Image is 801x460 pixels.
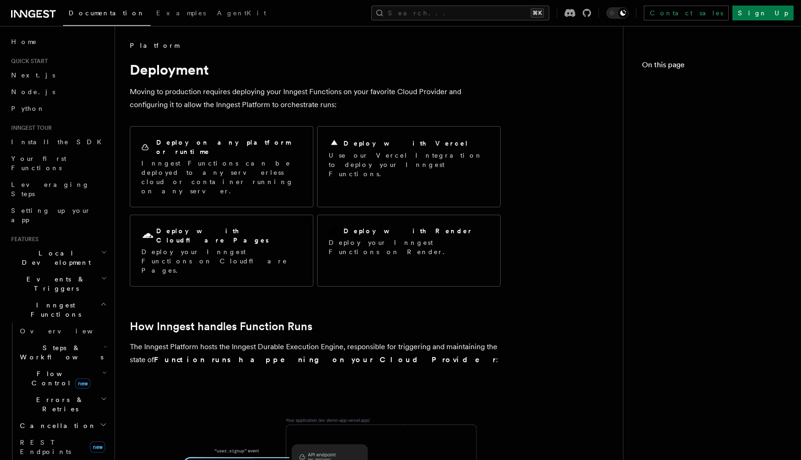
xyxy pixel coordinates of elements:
[217,9,266,17] span: AgentKit
[7,100,109,117] a: Python
[343,226,473,236] h2: Deploy with Render
[317,215,501,287] a: Deploy with RenderDeploy your Inngest Functions on Render.
[130,61,501,78] h1: Deployment
[7,134,109,150] a: Install the SDK
[343,139,469,148] h2: Deploy with Vercel
[606,7,629,19] button: Toggle dark mode
[7,249,101,267] span: Local Development
[130,126,313,207] a: Deploy on any platform or runtimeInngest Functions can be deployed to any serverless cloud or con...
[130,41,179,50] span: Platform
[317,126,501,207] a: Deploy with VercelUse our Vercel Integration to deploy your Inngest Functions.
[16,417,109,434] button: Cancellation
[11,37,37,46] span: Home
[11,105,45,112] span: Python
[63,3,151,26] a: Documentation
[11,181,89,198] span: Leveraging Steps
[16,434,109,460] a: REST Endpointsnew
[7,57,48,65] span: Quick start
[141,159,302,196] p: Inngest Functions can be deployed to any serverless cloud or container running on any server.
[7,176,109,202] a: Leveraging Steps
[7,124,52,132] span: Inngest tour
[329,151,489,179] p: Use our Vercel Integration to deploy your Inngest Functions.
[16,421,96,430] span: Cancellation
[151,3,211,25] a: Examples
[141,247,302,275] p: Deploy your Inngest Functions on Cloudflare Pages.
[7,150,109,176] a: Your first Functions
[156,9,206,17] span: Examples
[11,138,107,146] span: Install the SDK
[75,378,90,389] span: new
[371,6,549,20] button: Search...⌘K
[7,202,109,228] a: Setting up your app
[20,327,115,335] span: Overview
[130,340,501,366] p: The Inngest Platform hosts the Inngest Durable Execution Engine, responsible for triggering and m...
[69,9,145,17] span: Documentation
[642,59,782,74] h4: On this page
[141,230,154,243] svg: Cloudflare
[7,67,109,83] a: Next.js
[732,6,794,20] a: Sign Up
[7,300,100,319] span: Inngest Functions
[11,155,66,172] span: Your first Functions
[7,83,109,100] a: Node.js
[329,238,489,256] p: Deploy your Inngest Functions on Render.
[20,439,71,455] span: REST Endpoints
[11,88,55,96] span: Node.js
[16,323,109,339] a: Overview
[154,355,496,364] strong: Function runs happening on your Cloud Provider
[16,343,103,362] span: Steps & Workflows
[130,85,501,111] p: Moving to production requires deploying your Inngest Functions on your favorite Cloud Provider an...
[156,226,302,245] h2: Deploy with Cloudflare Pages
[7,33,109,50] a: Home
[16,339,109,365] button: Steps & Workflows
[7,245,109,271] button: Local Development
[90,441,105,453] span: new
[7,236,38,243] span: Features
[156,138,302,156] h2: Deploy on any platform or runtime
[130,215,313,287] a: Deploy with Cloudflare PagesDeploy your Inngest Functions on Cloudflare Pages.
[11,207,91,224] span: Setting up your app
[7,271,109,297] button: Events & Triggers
[7,297,109,323] button: Inngest Functions
[16,395,101,414] span: Errors & Retries
[16,369,102,388] span: Flow Control
[16,365,109,391] button: Flow Controlnew
[211,3,272,25] a: AgentKit
[531,8,544,18] kbd: ⌘K
[11,71,55,79] span: Next.js
[130,320,312,333] a: How Inngest handles Function Runs
[16,391,109,417] button: Errors & Retries
[644,6,729,20] a: Contact sales
[7,275,101,293] span: Events & Triggers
